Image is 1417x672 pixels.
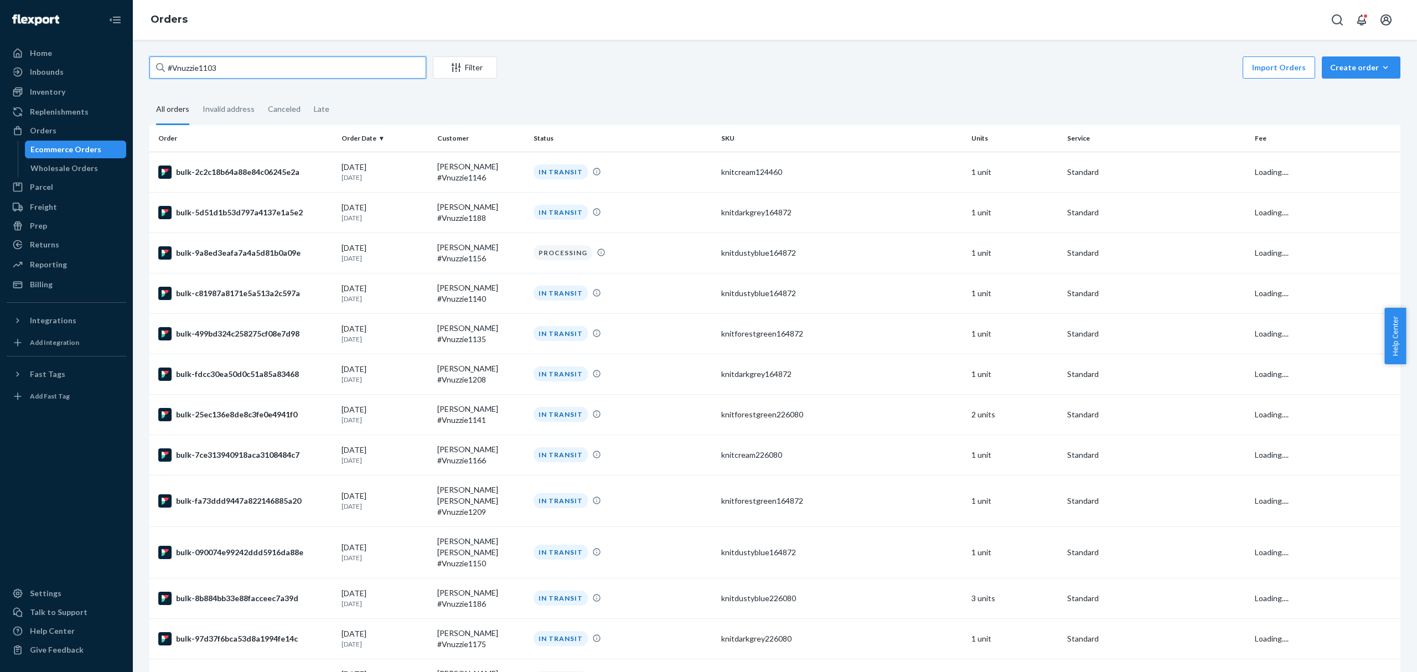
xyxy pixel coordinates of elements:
[158,546,333,559] div: bulk-090074e99242ddd5916da88e
[967,273,1063,313] td: 1 unit
[1250,475,1400,526] td: Loading....
[717,125,967,152] th: SKU
[342,628,428,649] div: [DATE]
[967,354,1063,394] td: 1 unit
[7,122,126,139] a: Orders
[30,644,84,655] div: Give Feedback
[342,173,428,182] p: [DATE]
[30,391,70,401] div: Add Fast Tag
[158,287,333,300] div: bulk-c81987a8171e5a513a2c597a
[158,448,333,462] div: bulk-7ce313940918aca3108484c7
[1250,394,1400,435] td: Loading....
[7,178,126,196] a: Parcel
[534,493,588,508] div: IN TRANSIT
[1243,56,1315,79] button: Import Orders
[342,444,428,465] div: [DATE]
[433,578,529,618] td: [PERSON_NAME] #Vnuzzie1186
[1384,308,1406,364] span: Help Center
[342,242,428,263] div: [DATE]
[30,163,98,174] div: Wholesale Orders
[433,152,529,192] td: [PERSON_NAME] #Vnuzzie1146
[534,286,588,301] div: IN TRANSIT
[1067,633,1246,644] p: Standard
[342,588,428,608] div: [DATE]
[7,622,126,640] a: Help Center
[7,44,126,62] a: Home
[721,633,963,644] div: knitdarkgrey226080
[721,449,963,461] div: knitcream226080
[967,435,1063,475] td: 1 unit
[534,366,588,381] div: IN TRANSIT
[1250,435,1400,475] td: Loading....
[967,618,1063,659] td: 1 unit
[721,409,963,420] div: knitforestgreen226080
[12,14,59,25] img: Flexport logo
[721,369,963,380] div: knitdarkgrey164872
[342,639,428,649] p: [DATE]
[30,315,76,326] div: Integrations
[342,456,428,465] p: [DATE]
[1067,167,1246,178] p: Standard
[342,294,428,303] p: [DATE]
[1322,56,1400,79] button: Create order
[149,125,337,152] th: Order
[1250,152,1400,192] td: Loading....
[156,95,189,125] div: All orders
[7,276,126,293] a: Billing
[30,279,53,290] div: Billing
[721,547,963,558] div: knitdustyblue164872
[1330,62,1392,73] div: Create order
[1351,9,1373,31] button: Open notifications
[142,4,196,36] ol: breadcrumbs
[342,375,428,384] p: [DATE]
[342,162,428,182] div: [DATE]
[30,66,64,77] div: Inbounds
[1067,247,1246,259] p: Standard
[721,207,963,218] div: knitdarkgrey164872
[1067,495,1246,506] p: Standard
[7,312,126,329] button: Integrations
[30,239,59,250] div: Returns
[342,323,428,344] div: [DATE]
[534,591,588,606] div: IN TRANSIT
[1250,578,1400,618] td: Loading....
[534,205,588,220] div: IN TRANSIT
[158,166,333,179] div: bulk-2c2c18b64a88e84c06245e2a
[7,256,126,273] a: Reporting
[534,447,588,462] div: IN TRANSIT
[1250,618,1400,659] td: Loading....
[721,328,963,339] div: knitforestgreen164872
[1250,192,1400,232] td: Loading....
[1250,526,1400,578] td: Loading....
[1067,328,1246,339] p: Standard
[30,144,101,155] div: Ecommerce Orders
[1250,354,1400,394] td: Loading....
[149,56,426,79] input: Search orders
[342,415,428,425] p: [DATE]
[1067,288,1246,299] p: Standard
[342,599,428,608] p: [DATE]
[7,334,126,351] a: Add Integration
[1067,449,1246,461] p: Standard
[967,313,1063,354] td: 1 unit
[433,56,497,79] button: Filter
[25,159,127,177] a: Wholesale Orders
[158,246,333,260] div: bulk-9a8ed3eafa7a4a5d81b0a09e
[342,542,428,562] div: [DATE]
[721,247,963,259] div: knitdustyblue164872
[30,626,75,637] div: Help Center
[268,95,301,123] div: Canceled
[104,9,126,31] button: Close Navigation
[337,125,433,152] th: Order Date
[433,232,529,273] td: [PERSON_NAME] #Vnuzzie1156
[721,288,963,299] div: knitdustyblue164872
[158,592,333,605] div: bulk-8b884bb33e88facceec7a39d
[158,368,333,381] div: bulk-fdcc30ea50d0c51a85a83468
[534,407,588,422] div: IN TRANSIT
[342,502,428,511] p: [DATE]
[433,475,529,526] td: [PERSON_NAME] [PERSON_NAME] #Vnuzzie1209
[1250,273,1400,313] td: Loading....
[30,338,79,347] div: Add Integration
[7,103,126,121] a: Replenishments
[534,245,592,260] div: PROCESSING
